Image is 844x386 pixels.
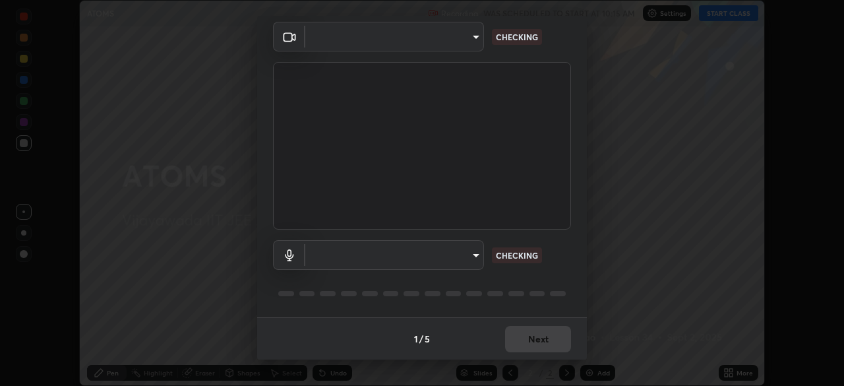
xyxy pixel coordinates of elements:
h4: 5 [425,332,430,346]
p: CHECKING [496,249,538,261]
h4: 1 [414,332,418,346]
div: ​ [305,240,484,270]
div: ​ [305,22,484,51]
p: CHECKING [496,31,538,43]
h4: / [419,332,423,346]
